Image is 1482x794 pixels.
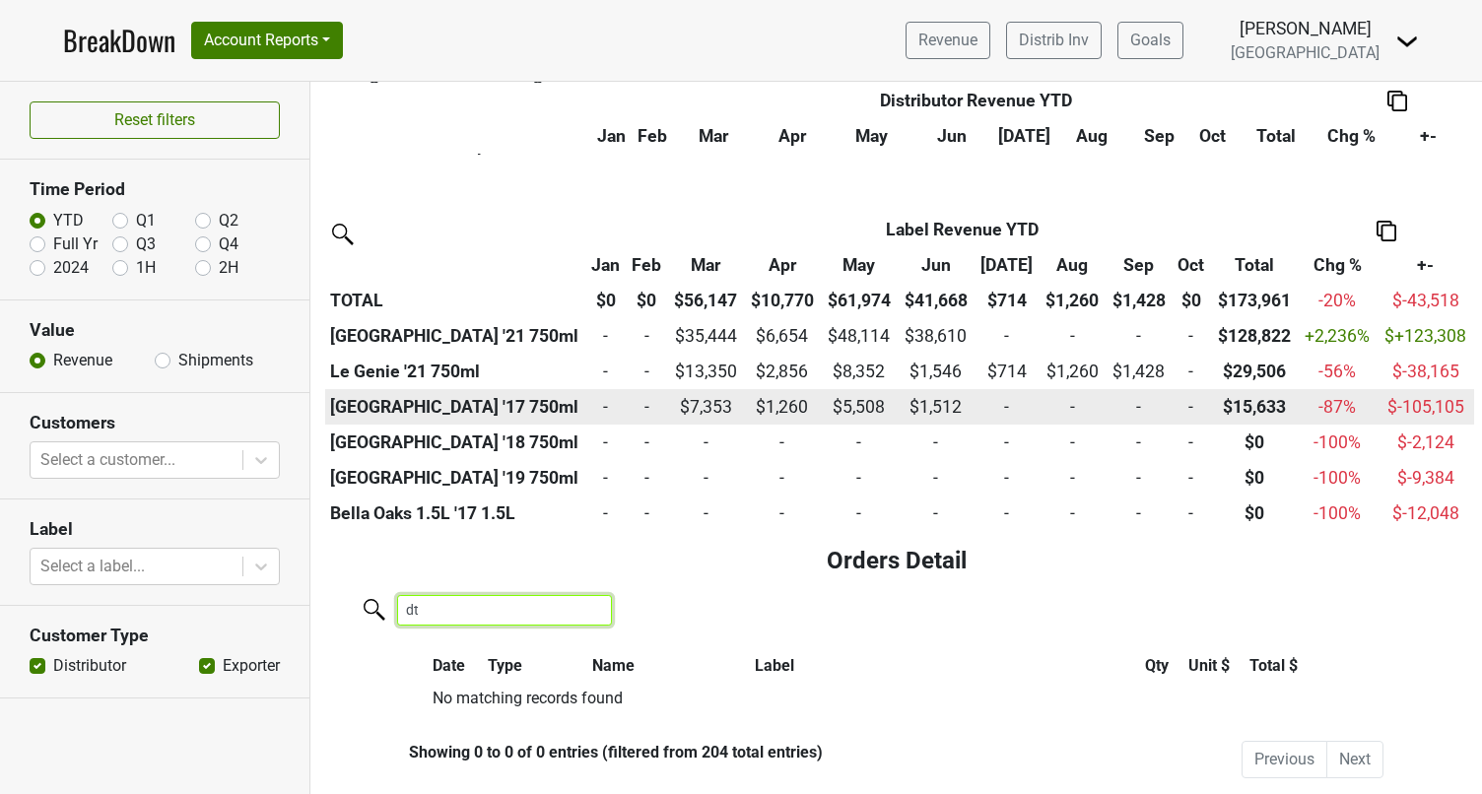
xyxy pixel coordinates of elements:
[898,496,975,531] td: -
[1040,283,1106,318] th: $1,260
[585,425,626,460] td: -
[667,354,744,389] td: $13,350
[1106,460,1172,496] td: -
[585,354,626,389] td: -
[667,389,744,425] td: $7,353
[428,683,1316,716] td: No matching records found
[1210,425,1298,460] th: $0
[1040,425,1106,460] td: -
[975,389,1040,425] td: -
[325,425,585,460] th: [GEOGRAPHIC_DATA] '18 750ml
[325,318,585,354] th: [GEOGRAPHIC_DATA] '21 750ml
[1377,354,1474,389] td: $-38,165
[1298,318,1377,354] td: +2,236 %
[1106,425,1172,460] td: -
[1298,496,1377,531] td: -100 %
[744,247,821,283] th: Apr: activate to sort column ascending
[975,460,1040,496] td: -
[975,425,1040,460] td: -
[1183,649,1246,683] th: Unit $: activate to sort column ascending
[53,654,126,678] label: Distributor
[587,649,750,683] th: Name: activate to sort column ascending
[191,22,343,59] button: Account Reports
[136,232,156,256] label: Q3
[325,117,590,153] th: &nbsp;: activate to sort column ascending
[1193,117,1232,153] th: Oct: activate to sort column ascending
[585,283,626,318] th: $0
[1298,354,1377,389] td: -56 %
[1298,460,1377,496] td: -100 %
[219,232,238,256] label: Q4
[63,20,175,61] a: BreakDown
[1210,389,1298,425] th: $15,633
[667,460,744,496] td: -
[906,22,990,59] a: Revenue
[590,117,632,153] th: Jan: activate to sort column ascending
[585,496,626,531] td: -
[1106,354,1172,389] td: $1,428
[626,283,667,318] th: $0
[1298,389,1377,425] td: -87 %
[1040,389,1106,425] td: -
[1172,496,1210,531] td: -
[326,547,1466,575] h4: Orders Detail
[821,247,898,283] th: May: activate to sort column ascending
[750,649,1140,683] th: Label: activate to sort column ascending
[1106,389,1172,425] td: -
[898,283,975,318] th: $41,668
[1106,496,1172,531] td: -
[667,496,744,531] td: -
[53,232,98,256] label: Full Yr
[53,209,84,232] label: YTD
[898,460,975,496] td: -
[428,649,483,683] th: Date: activate to sort column ascending
[667,318,744,354] td: $35,444
[30,101,280,139] button: Reset filters
[880,90,967,109] span: Distributor
[1172,389,1210,425] td: -
[898,425,975,460] td: -
[1231,43,1380,62] span: [GEOGRAPHIC_DATA]
[1106,283,1172,318] th: $1,428
[1106,318,1172,354] td: -
[744,318,821,354] td: $6,654
[1006,22,1102,59] a: Distrib Inv
[898,389,975,425] td: $1,512
[744,425,821,460] td: -
[178,349,253,372] label: Shipments
[136,209,156,232] label: Q1
[911,117,991,153] th: Jun: activate to sort column ascending
[626,425,667,460] td: -
[1040,247,1106,283] th: Aug: activate to sort column ascending
[1392,291,1459,310] span: $-43,518
[898,247,975,283] th: Jun: activate to sort column ascending
[1106,247,1172,283] th: Sep: activate to sort column ascending
[1210,283,1298,318] th: $173,961
[626,354,667,389] td: -
[975,354,1040,389] td: $714
[53,256,89,280] label: 2024
[626,496,667,531] td: -
[30,179,280,200] h3: Time Period
[821,389,898,425] td: $5,508
[1210,354,1298,389] th: $29,506
[219,209,238,232] label: Q2
[585,247,626,283] th: Jan: activate to sort column ascending
[898,354,975,389] td: $1,546
[1172,354,1210,389] td: -
[821,460,898,496] td: -
[1040,496,1106,531] td: -
[325,460,585,496] th: [GEOGRAPHIC_DATA] '19 750ml
[30,413,280,433] h3: Customers
[1231,16,1380,41] div: [PERSON_NAME]
[1210,318,1298,354] th: $128,822
[1377,247,1474,283] th: +-: activate to sort column ascending
[626,389,667,425] td: -
[667,247,744,283] th: Mar: activate to sort column ascending
[626,460,667,496] td: -
[1377,389,1474,425] td: $-105,105
[1210,496,1298,531] th: $0
[744,496,821,531] td: -
[310,743,823,761] div: Showing 0 to 0 of 0 entries (filtered from 204 total entries)
[325,247,585,283] th: &nbsp;: activate to sort column ascending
